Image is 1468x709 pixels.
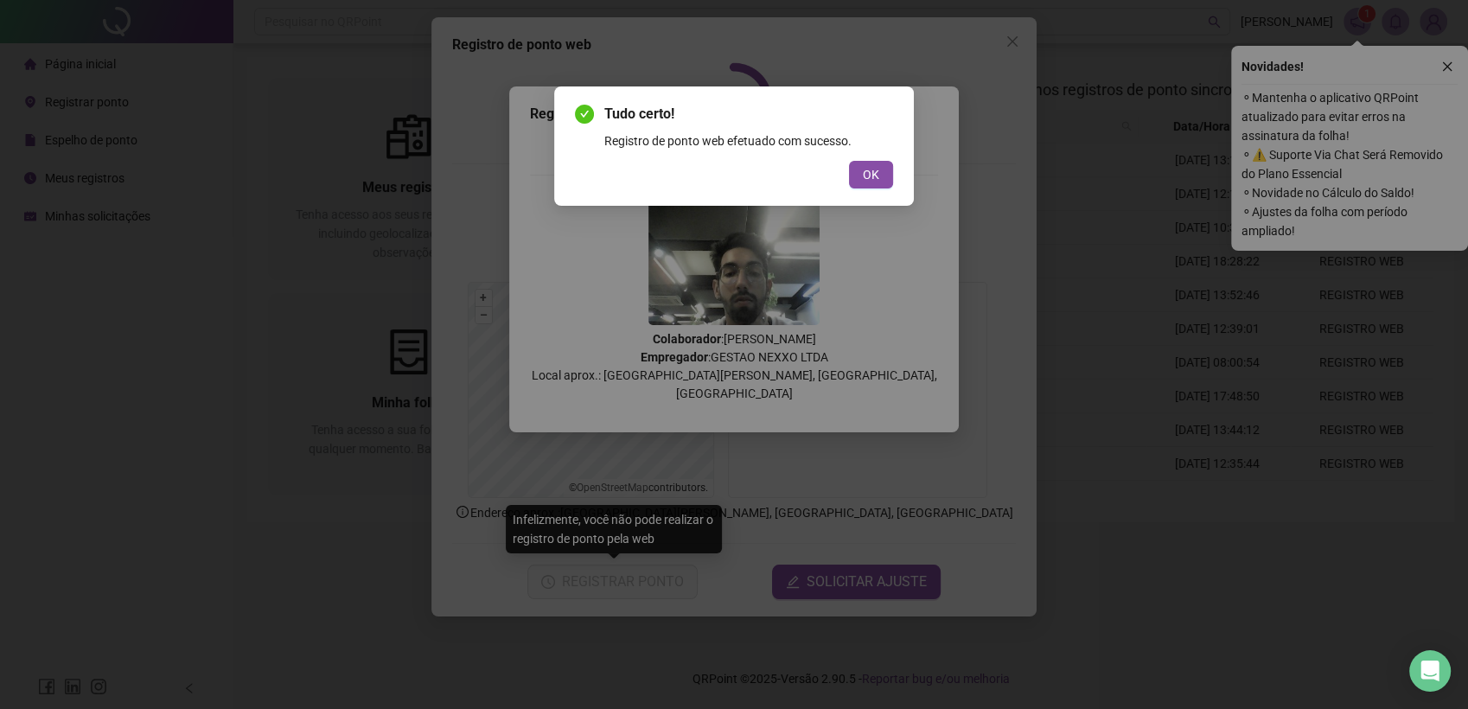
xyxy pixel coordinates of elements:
[575,105,594,124] span: check-circle
[604,131,893,150] div: Registro de ponto web efetuado com sucesso.
[849,161,893,188] button: OK
[863,165,879,184] span: OK
[604,104,893,125] span: Tudo certo!
[1409,650,1451,692] div: Open Intercom Messenger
